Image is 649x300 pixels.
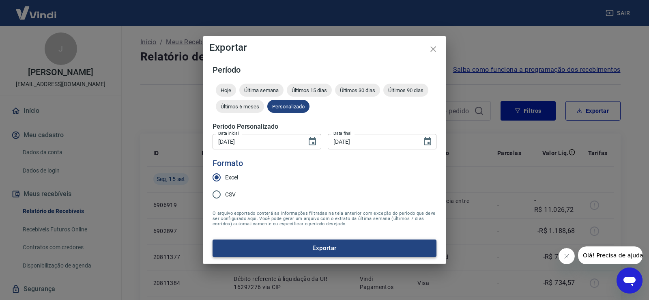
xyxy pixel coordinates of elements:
[423,39,443,59] button: close
[239,87,284,93] span: Última semana
[213,211,436,227] span: O arquivo exportado conterá as informações filtradas na tela anterior com exceção do período que ...
[213,240,436,257] button: Exportar
[213,158,243,169] legend: Formato
[213,66,436,74] h5: Período
[5,6,68,12] span: Olá! Precisa de ajuda?
[225,190,236,199] span: CSV
[213,123,436,131] h5: Período Personalizado
[216,100,264,113] div: Últimos 6 meses
[335,87,380,93] span: Últimos 30 dias
[617,268,643,294] iframe: Botão para abrir a janela de mensagens
[419,134,436,150] button: Choose date, selected date is 15 de set de 2025
[578,246,643,264] iframe: Mensagem da empresa
[216,84,236,97] div: Hoje
[213,134,301,149] input: DD/MM/YYYY
[383,84,428,97] div: Últimos 90 dias
[225,173,238,182] span: Excel
[328,134,416,149] input: DD/MM/YYYY
[287,87,332,93] span: Últimos 15 dias
[216,104,264,110] span: Últimos 6 meses
[267,104,309,110] span: Personalizado
[267,100,309,113] div: Personalizado
[209,43,440,52] h4: Exportar
[218,130,239,136] label: Data inicial
[333,130,352,136] label: Data final
[239,84,284,97] div: Última semana
[304,134,320,150] button: Choose date, selected date is 13 de set de 2025
[383,87,428,93] span: Últimos 90 dias
[559,248,575,264] iframe: Fechar mensagem
[216,87,236,93] span: Hoje
[335,84,380,97] div: Últimos 30 dias
[287,84,332,97] div: Últimos 15 dias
